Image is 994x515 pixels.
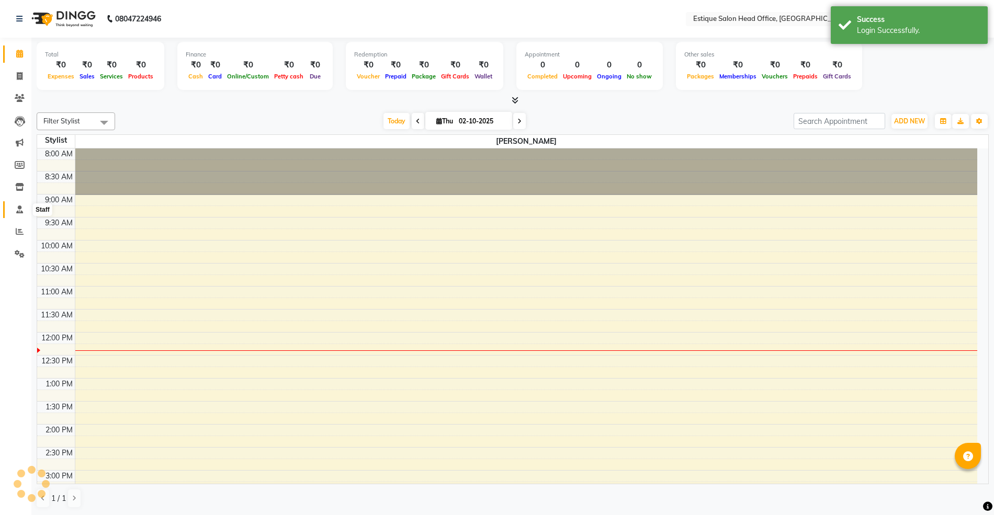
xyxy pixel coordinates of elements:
[684,50,854,59] div: Other sales
[45,50,156,59] div: Total
[456,113,508,129] input: 2025-10-02
[272,59,306,71] div: ₹0
[790,59,820,71] div: ₹0
[759,59,790,71] div: ₹0
[224,59,272,71] div: ₹0
[33,203,52,216] div: Staff
[307,73,323,80] span: Due
[97,73,126,80] span: Services
[306,59,324,71] div: ₹0
[43,171,75,182] div: 8:30 AM
[560,73,594,80] span: Upcoming
[39,356,75,367] div: 12:30 PM
[684,59,717,71] div: ₹0
[43,218,75,228] div: 9:30 AM
[39,264,75,274] div: 10:30 AM
[438,59,472,71] div: ₹0
[39,333,75,344] div: 12:00 PM
[434,117,456,125] span: Thu
[759,73,790,80] span: Vouchers
[206,59,224,71] div: ₹0
[206,73,224,80] span: Card
[43,148,75,159] div: 8:00 AM
[37,135,75,146] div: Stylist
[409,73,438,80] span: Package
[820,73,854,80] span: Gift Cards
[794,113,885,129] input: Search Appointment
[354,73,382,80] span: Voucher
[624,73,654,80] span: No show
[43,379,75,390] div: 1:00 PM
[186,73,206,80] span: Cash
[43,448,75,459] div: 2:30 PM
[894,117,925,125] span: ADD NEW
[472,73,495,80] span: Wallet
[39,287,75,297] div: 11:00 AM
[820,59,854,71] div: ₹0
[77,73,97,80] span: Sales
[594,73,624,80] span: Ongoing
[45,59,77,71] div: ₹0
[186,50,324,59] div: Finance
[857,14,980,25] div: Success
[525,59,560,71] div: 0
[438,73,472,80] span: Gift Cards
[354,59,382,71] div: ₹0
[186,59,206,71] div: ₹0
[857,25,980,36] div: Login Successfully.
[75,135,978,148] span: [PERSON_NAME]
[126,73,156,80] span: Products
[39,241,75,251] div: 10:00 AM
[272,73,306,80] span: Petty cash
[43,194,75,205] div: 9:00 AM
[891,114,928,129] button: ADD NEW
[594,59,624,71] div: 0
[717,59,759,71] div: ₹0
[43,402,75,413] div: 1:30 PM
[560,59,594,71] div: 0
[126,59,156,71] div: ₹0
[97,59,126,71] div: ₹0
[525,73,560,80] span: Completed
[790,73,820,80] span: Prepaids
[409,59,438,71] div: ₹0
[624,59,654,71] div: 0
[717,73,759,80] span: Memberships
[525,50,654,59] div: Appointment
[382,73,409,80] span: Prepaid
[43,471,75,482] div: 3:00 PM
[27,4,98,33] img: logo
[51,493,66,504] span: 1 / 1
[43,117,80,125] span: Filter Stylist
[43,425,75,436] div: 2:00 PM
[45,73,77,80] span: Expenses
[115,4,161,33] b: 08047224946
[224,73,272,80] span: Online/Custom
[684,73,717,80] span: Packages
[77,59,97,71] div: ₹0
[472,59,495,71] div: ₹0
[39,310,75,321] div: 11:30 AM
[383,113,410,129] span: Today
[382,59,409,71] div: ₹0
[354,50,495,59] div: Redemption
